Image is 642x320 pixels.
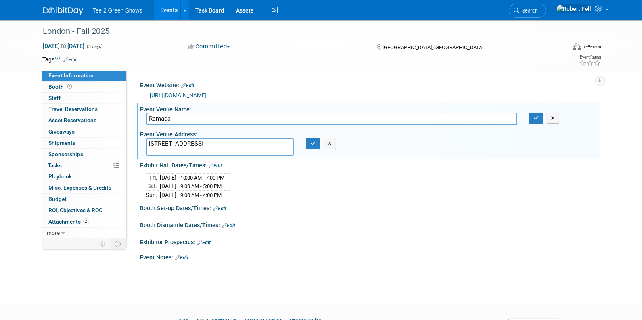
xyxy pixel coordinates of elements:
div: Event Rating [579,55,601,59]
img: ExhibitDay [43,7,83,15]
td: Toggle Event Tabs [110,238,126,249]
td: Fri. [146,173,160,182]
span: Misc. Expenses & Credits [49,184,112,191]
a: Edit [182,83,195,88]
a: Attachments2 [42,216,126,227]
span: (3 days) [86,44,103,49]
span: 9:00 AM - 4:00 PM [181,192,222,198]
div: Event Venue Name: [140,103,600,113]
a: Staff [42,93,126,104]
td: [DATE] [160,173,177,182]
span: 10:00 AM - 7:00 PM [181,175,225,181]
div: London - Fall 2025 [40,24,554,39]
div: Event Website: [140,79,600,90]
button: Committed [185,42,233,51]
span: more [47,230,60,236]
span: Booth [49,84,74,90]
a: Tasks [42,160,126,171]
span: [GEOGRAPHIC_DATA], [GEOGRAPHIC_DATA] [383,44,483,50]
a: more [42,228,126,238]
span: Playbook [49,173,72,180]
div: Event Format [519,42,602,54]
a: Booth [42,82,126,92]
a: Playbook [42,171,126,182]
span: Budget [49,196,67,202]
div: Booth Dismantle Dates/Times: [140,219,600,230]
a: Travel Reservations [42,104,126,115]
span: Event Information [49,72,94,79]
span: Booth not reserved yet [66,84,74,90]
span: Giveaways [49,128,75,135]
a: Budget [42,194,126,205]
span: Travel Reservations [49,106,98,112]
a: Edit [209,163,222,169]
img: Format-Inperson.png [573,43,581,50]
td: [DATE] [160,190,177,199]
span: Sponsorships [49,151,84,157]
a: Misc. Expenses & Credits [42,182,126,193]
a: Edit [213,206,227,211]
span: Asset Reservations [49,117,97,123]
img: Robert Fell [556,4,592,13]
button: X [547,113,559,124]
span: Staff [49,95,61,101]
a: ROI, Objectives & ROO [42,205,126,216]
a: Edit [176,255,189,261]
span: Search [520,8,538,14]
a: [URL][DOMAIN_NAME] [150,92,207,98]
a: Shipments [42,138,126,148]
div: In-Person [582,44,601,50]
button: X [324,138,336,149]
span: Tasks [48,162,62,169]
a: Event Information [42,70,126,81]
div: Exhibitor Prospectus: [140,236,600,247]
span: Attachments [49,218,89,225]
a: Giveaways [42,126,126,137]
a: Sponsorships [42,149,126,160]
span: ROI, Objectives & ROO [49,207,103,213]
span: Tee 2 Green Shows [93,7,142,14]
span: to [60,43,68,49]
div: Exhibit Hall Dates/Times: [140,159,600,170]
a: Search [509,4,546,18]
span: 2 [83,218,89,224]
a: Edit [222,223,236,228]
td: [DATE] [160,182,177,191]
div: Event Venue Address: [140,128,600,138]
a: Edit [64,57,77,63]
td: Tags [43,55,77,63]
td: Personalize Event Tab Strip [96,238,110,249]
a: Edit [198,240,211,245]
a: Asset Reservations [42,115,126,126]
div: Event Notes: [140,251,600,262]
td: Sun. [146,190,160,199]
span: [DATE] [DATE] [43,42,85,50]
div: Booth Set-up Dates/Times: [140,202,600,213]
span: 9:00 AM - 5:00 PM [181,183,222,189]
td: Sat. [146,182,160,191]
span: Shipments [49,140,76,146]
